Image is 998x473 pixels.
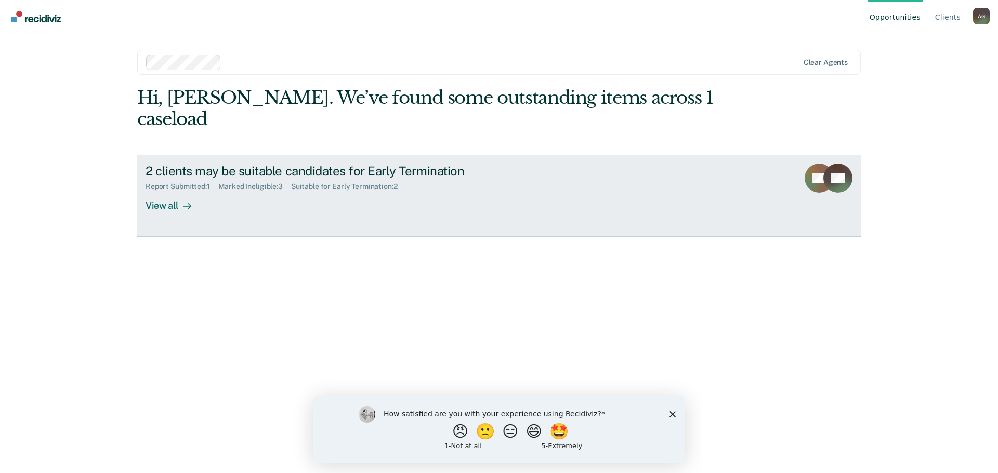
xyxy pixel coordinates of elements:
img: Recidiviz [11,11,61,22]
iframe: Survey by Kim from Recidiviz [313,396,685,463]
div: Marked Ineligible : 3 [218,182,291,191]
div: A G [973,8,990,24]
div: Suitable for Early Termination : 2 [291,182,406,191]
div: Report Submitted : 1 [146,182,218,191]
a: 2 clients may be suitable candidates for Early TerminationReport Submitted:1Marked Ineligible:3Su... [137,155,861,237]
div: View all [146,191,204,211]
button: Profile dropdown button [973,8,990,24]
div: Hi, [PERSON_NAME]. We’ve found some outstanding items across 1 caseload [137,87,716,130]
div: Clear agents [804,58,848,67]
div: 2 clients may be suitable candidates for Early Termination [146,164,510,179]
